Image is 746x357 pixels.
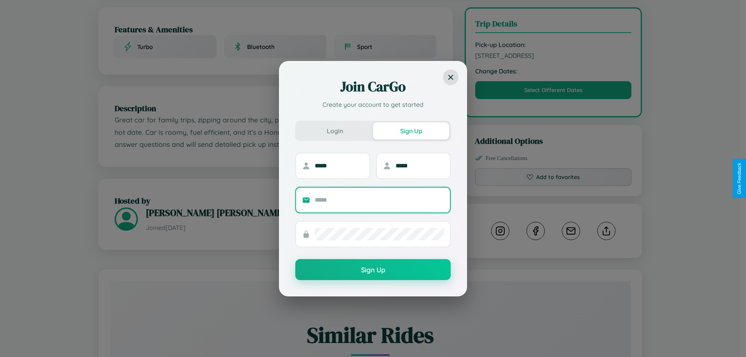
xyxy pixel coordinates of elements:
button: Sign Up [373,122,449,139]
div: Give Feedback [737,163,742,194]
button: Sign Up [295,259,451,280]
p: Create your account to get started [295,100,451,109]
h2: Join CarGo [295,77,451,96]
button: Login [297,122,373,139]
